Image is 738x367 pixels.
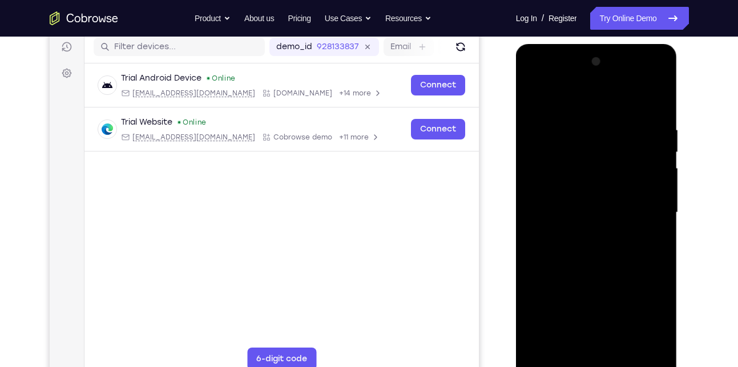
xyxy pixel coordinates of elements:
div: App [212,85,283,94]
a: Go to the home page [50,11,118,25]
button: Product [195,7,231,30]
button: Use Cases [325,7,372,30]
span: web@example.com [83,129,205,138]
div: App [212,129,283,138]
a: Connect [361,115,416,136]
div: Email [71,85,205,94]
div: Open device details [35,60,429,104]
span: Cobrowse.io [224,85,283,94]
div: New devices found. [158,74,160,76]
input: Filter devices... [64,38,208,49]
span: +11 more [289,129,319,138]
span: Cobrowse demo [224,129,283,138]
a: About us [244,7,274,30]
div: Online [127,114,157,123]
button: Refresh [402,34,420,53]
span: +14 more [289,85,321,94]
a: Log In [516,7,537,30]
div: Trial Android Device [71,69,152,81]
div: Trial Website [71,113,123,125]
span: / [542,11,544,25]
label: Email [341,38,361,49]
a: Connect [361,71,416,92]
a: Pricing [288,7,310,30]
div: Online [156,70,186,79]
a: Register [549,7,576,30]
div: Email [71,129,205,138]
button: 6-digit code [197,344,267,367]
div: New devices found. [128,118,131,120]
span: android@example.com [83,85,205,94]
label: demo_id [227,38,263,49]
a: Try Online Demo [590,7,688,30]
div: Open device details [35,104,429,148]
button: Resources [385,7,431,30]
